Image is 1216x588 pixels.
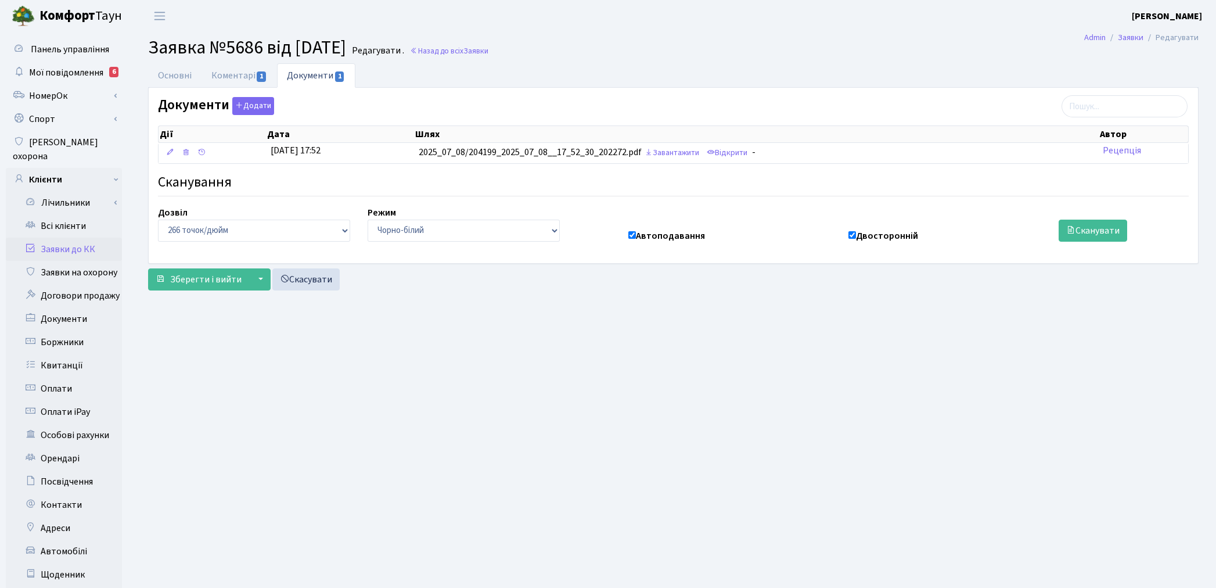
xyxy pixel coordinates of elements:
[1103,144,1141,157] a: Рецепція
[1132,9,1202,23] a: [PERSON_NAME]
[410,45,488,56] a: Назад до всіхЗаявки
[335,71,344,82] span: 1
[148,34,346,61] span: Заявка №5686 від [DATE]
[31,43,109,56] span: Панель управління
[463,45,488,56] span: Заявки
[39,6,122,26] span: Таун
[232,97,274,115] button: Документи
[848,231,856,239] input: Двосторонній
[272,268,340,291] a: Скасувати
[271,144,321,157] span: [DATE] 17:52
[1062,95,1188,117] input: Пошук...
[6,84,122,107] a: НомерОк
[1132,10,1202,23] b: [PERSON_NAME]
[6,470,122,493] a: Посвідчення
[266,126,413,142] th: Дата
[158,174,1189,191] h4: Сканування
[158,97,274,115] label: Документи
[6,131,122,168] a: [PERSON_NAME] охорона
[6,517,122,540] a: Адреси
[202,63,277,88] a: Коментарі
[628,229,705,243] label: Автоподавання
[6,447,122,470] a: Орендарі
[6,238,122,261] a: Заявки до КК
[13,191,122,214] a: Лічильники
[277,63,355,88] a: Документи
[414,143,1099,163] td: 2025_07_08/204199_2025_07_08__17_52_30_202272.pdf
[12,5,35,28] img: logo.png
[6,424,122,447] a: Особові рахунки
[6,354,122,377] a: Квитанції
[704,144,750,162] a: Відкрити
[414,126,1099,142] th: Шлях
[159,126,266,142] th: Дії
[145,6,174,26] button: Переключити навігацію
[6,61,122,84] a: Мої повідомлення6
[6,493,122,517] a: Контакти
[257,71,266,82] span: 1
[6,307,122,331] a: Документи
[29,66,103,79] span: Мої повідомлення
[170,273,242,286] span: Зберегти і вийти
[642,144,702,162] a: Завантажити
[6,261,122,284] a: Заявки на охорону
[1143,31,1199,44] li: Редагувати
[148,268,249,291] button: Зберегти і вийти
[6,331,122,354] a: Боржники
[6,563,122,586] a: Щоденник
[109,67,118,77] div: 6
[6,400,122,424] a: Оплати iPay
[752,146,755,159] span: -
[1067,26,1216,50] nav: breadcrumb
[848,229,918,243] label: Двосторонній
[6,38,122,61] a: Панель управління
[1099,126,1189,142] th: Автор
[1084,31,1106,44] a: Admin
[6,284,122,307] a: Договори продажу
[350,45,404,56] small: Редагувати .
[1118,31,1143,44] a: Заявки
[6,540,122,563] a: Автомобілі
[229,95,274,116] a: Додати
[6,168,122,191] a: Клієнти
[1059,220,1127,242] span: Сканувати
[6,377,122,400] a: Оплати
[158,206,188,220] label: Дозвіл
[6,214,122,238] a: Всі клієнти
[368,206,396,220] label: Режим
[628,231,636,239] input: Автоподавання
[148,63,202,88] a: Основні
[6,107,122,131] a: Спорт
[39,6,95,25] b: Комфорт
